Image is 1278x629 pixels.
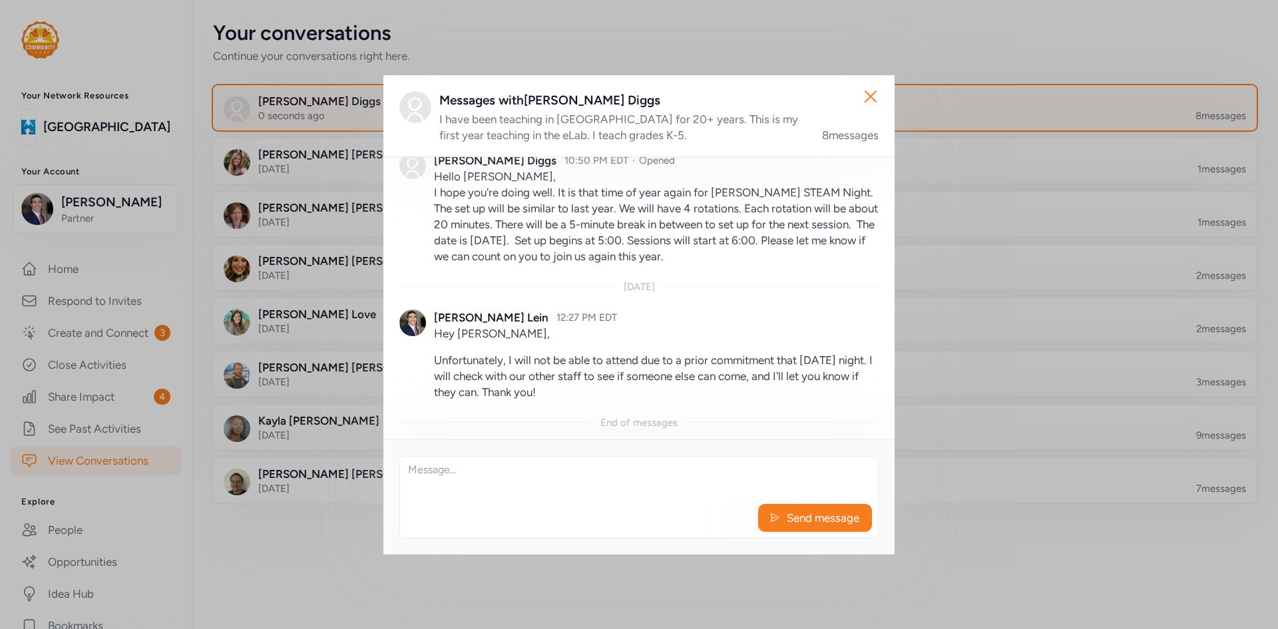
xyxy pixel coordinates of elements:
div: 8 messages [822,127,879,143]
span: Opened [639,154,675,166]
button: Send message [758,504,872,532]
span: · [632,154,635,166]
p: Unfortunately, I will not be able to attend due to a prior commitment that [DATE] night. I will c... [434,352,879,400]
div: End of messages [600,416,678,429]
div: [DATE] [624,280,655,294]
div: Messages with [PERSON_NAME] Diggs [439,91,879,110]
div: [PERSON_NAME] Diggs [434,152,556,168]
span: 12:27 PM EDT [556,312,617,323]
div: [PERSON_NAME] Lein [434,310,548,325]
div: I have been teaching in [GEOGRAPHIC_DATA] for 20+ years. This is my first year teaching in the eL... [439,111,806,143]
img: Avatar [399,152,426,179]
span: 10:50 PM EDT [564,154,628,166]
p: Hello [PERSON_NAME], I hope you're doing well. It is that time of year again for [PERSON_NAME] ST... [434,168,879,264]
img: Avatar [399,310,426,336]
p: Hey [PERSON_NAME], [434,325,879,341]
span: Send message [785,510,861,526]
img: Avatar [399,91,431,123]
